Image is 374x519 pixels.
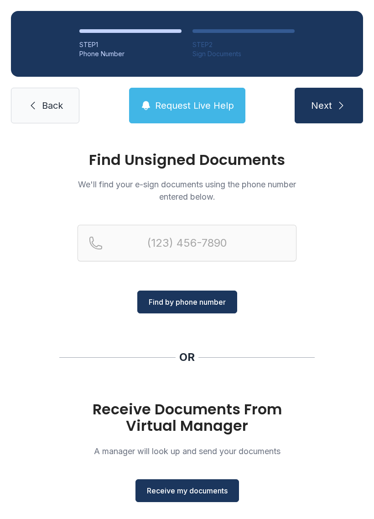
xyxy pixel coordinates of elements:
[79,40,182,49] div: STEP 1
[78,225,296,261] input: Reservation phone number
[78,401,296,434] h1: Receive Documents From Virtual Manager
[79,49,182,58] div: Phone Number
[78,445,296,457] p: A manager will look up and send your documents
[192,49,295,58] div: Sign Documents
[179,350,195,365] div: OR
[147,485,228,496] span: Receive my documents
[155,99,234,112] span: Request Live Help
[78,153,296,167] h1: Find Unsigned Documents
[149,297,226,307] span: Find by phone number
[311,99,332,112] span: Next
[192,40,295,49] div: STEP 2
[42,99,63,112] span: Back
[78,178,296,203] p: We'll find your e-sign documents using the phone number entered below.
